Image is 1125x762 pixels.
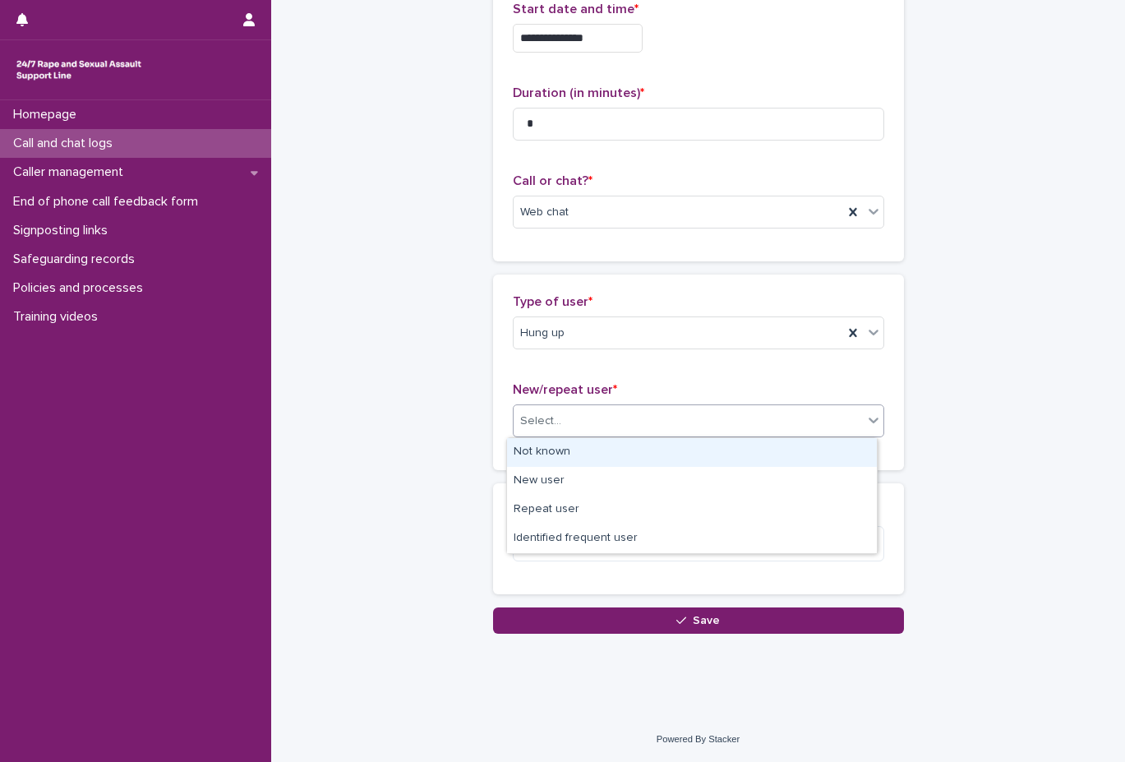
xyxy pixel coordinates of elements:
[507,524,877,553] div: Identified frequent user
[513,295,592,308] span: Type of user
[7,252,148,267] p: Safeguarding records
[513,2,639,16] span: Start date and time
[513,86,644,99] span: Duration (in minutes)
[513,383,617,396] span: New/repeat user
[693,615,720,626] span: Save
[507,438,877,467] div: Not known
[7,164,136,180] p: Caller management
[7,309,111,325] p: Training videos
[520,325,565,342] span: Hung up
[7,194,211,210] p: End of phone call feedback form
[507,496,877,524] div: Repeat user
[507,467,877,496] div: New user
[657,734,740,744] a: Powered By Stacker
[13,53,145,86] img: rhQMoQhaT3yELyF149Cw
[7,107,90,122] p: Homepage
[520,413,561,430] div: Select...
[7,136,126,151] p: Call and chat logs
[7,280,156,296] p: Policies and processes
[513,174,592,187] span: Call or chat?
[520,204,569,221] span: Web chat
[493,607,904,634] button: Save
[7,223,121,238] p: Signposting links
